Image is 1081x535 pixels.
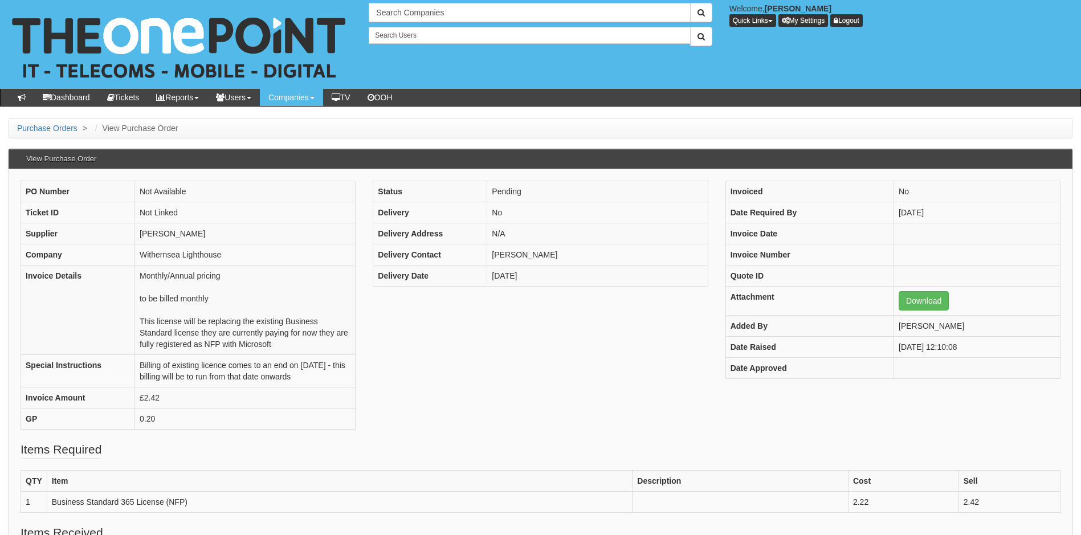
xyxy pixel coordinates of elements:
th: Invoice Details [21,266,135,355]
th: PO Number [21,181,135,202]
a: OOH [359,89,401,106]
td: Not Linked [135,202,356,223]
div: Welcome, [721,3,1081,27]
td: Withernsea Lighthouse [135,244,356,266]
td: 2.22 [848,492,958,513]
button: Quick Links [729,14,776,27]
a: Companies [260,89,323,106]
td: [DATE] 12:10:08 [894,337,1060,358]
th: Added By [725,316,894,337]
input: Search Companies [369,3,690,22]
a: Tickets [99,89,148,106]
a: Dashboard [34,89,99,106]
b: [PERSON_NAME] [765,4,831,13]
a: Logout [830,14,863,27]
td: Not Available [135,181,356,202]
th: Description [633,471,849,492]
th: Sell [958,471,1060,492]
th: Delivery Date [373,266,487,287]
th: GP [21,409,135,430]
th: QTY [21,471,47,492]
th: Cost [848,471,958,492]
a: My Settings [778,14,829,27]
td: [DATE] [487,266,708,287]
th: Invoice Date [725,223,894,244]
td: No [894,181,1060,202]
td: 1 [21,492,47,513]
th: Status [373,181,487,202]
a: Users [207,89,260,106]
a: Download [899,291,949,311]
a: Reports [148,89,207,106]
span: > [80,124,90,133]
td: [DATE] [894,202,1060,223]
td: Monthly/Annual pricing to be billed monthly This license will be replacing the existing Business ... [135,266,356,355]
th: Date Approved [725,358,894,379]
th: Invoice Number [725,244,894,266]
a: TV [323,89,359,106]
input: Search Users [369,27,690,44]
a: Purchase Orders [17,124,77,133]
legend: Items Required [21,441,101,459]
td: [PERSON_NAME] [135,223,356,244]
th: Quote ID [725,266,894,287]
td: [PERSON_NAME] [487,244,708,266]
th: Ticket ID [21,202,135,223]
th: Attachment [725,287,894,316]
td: 0.20 [135,409,356,430]
th: Invoice Amount [21,387,135,409]
td: Billing of existing licence comes to an end on [DATE] - this billing will be to run from that dat... [135,355,356,387]
li: View Purchase Order [92,122,178,134]
td: Business Standard 365 License (NFP) [47,492,633,513]
th: Special Instructions [21,355,135,387]
th: Date Raised [725,337,894,358]
td: 2.42 [958,492,1060,513]
th: Supplier [21,223,135,244]
th: Item [47,471,633,492]
td: [PERSON_NAME] [894,316,1060,337]
th: Delivery Contact [373,244,487,266]
th: Invoiced [725,181,894,202]
th: Delivery Address [373,223,487,244]
td: N/A [487,223,708,244]
td: No [487,202,708,223]
th: Delivery [373,202,487,223]
td: Pending [487,181,708,202]
th: Company [21,244,135,266]
td: £2.42 [135,387,356,409]
th: Date Required By [725,202,894,223]
h3: View Purchase Order [21,149,102,169]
